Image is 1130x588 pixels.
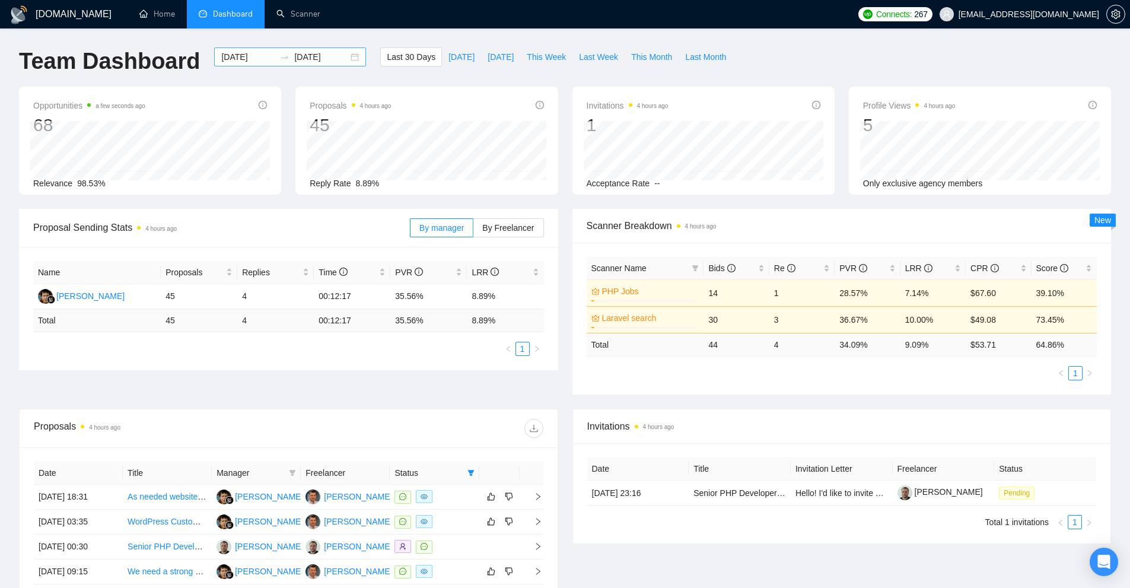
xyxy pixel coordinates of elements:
th: Status [994,457,1096,481]
th: Invitation Letter [791,457,893,481]
a: searchScanner [276,9,320,19]
td: 8.89 % [467,309,543,332]
td: 28.57% [835,279,900,306]
a: AL[PERSON_NAME] [305,541,392,551]
span: crown [591,314,600,322]
time: 4 hours ago [924,103,955,109]
td: [DATE] 09:15 [34,560,123,584]
li: 1 [515,342,530,356]
h1: Team Dashboard [19,47,200,75]
span: message [399,518,406,525]
a: 1 [1068,516,1081,529]
a: AC[PERSON_NAME] [305,491,392,501]
span: info-circle [991,264,999,272]
span: like [487,492,495,501]
img: AL [305,539,320,554]
span: filter [287,464,298,482]
span: Last Month [685,50,726,63]
li: Next Page [530,342,544,356]
span: Time [319,268,347,277]
span: Acceptance Rate [587,179,650,188]
span: Re [774,263,795,273]
div: Proposals [34,419,288,438]
span: Manager [217,466,284,479]
span: Opportunities [33,98,145,113]
span: right [1086,519,1093,526]
span: info-circle [259,101,267,109]
span: PVR [395,268,423,277]
div: [PERSON_NAME] [324,490,392,503]
span: Last Week [579,50,618,63]
span: Only exclusive agency members [863,179,983,188]
span: crown [591,287,600,295]
span: dislike [505,567,513,576]
time: a few seconds ago [96,103,145,109]
a: homeHome [139,9,175,19]
span: info-circle [415,268,423,276]
div: 5 [863,114,956,136]
span: Replies [242,266,300,279]
a: Senior PHP Developer with Symfony Expertise Needed [693,488,897,498]
span: Score [1036,263,1068,273]
img: gigradar-bm.png [47,295,55,304]
td: [DATE] 03:35 [34,510,123,535]
td: Senior PHP Developer with Symfony Expertise Needed [689,481,791,506]
img: SB [217,490,231,504]
a: Pending [999,488,1039,497]
td: 4 [237,309,314,332]
button: This Week [520,47,572,66]
td: 4 [769,333,835,356]
td: 4 [237,284,314,309]
span: message [399,568,406,575]
th: Proposals [161,261,237,284]
li: Next Page [1082,515,1096,529]
span: info-circle [812,101,820,109]
td: 34.09 % [835,333,900,356]
a: SB[PERSON_NAME] [38,291,125,300]
span: user-add [399,543,406,550]
span: filter [289,469,296,476]
a: PHP Jobs [602,285,697,298]
div: 1 [587,114,669,136]
button: left [501,342,515,356]
div: [PERSON_NAME] [56,290,125,303]
th: Freelancer [301,462,390,485]
span: eye [421,493,428,500]
button: Last Month [679,47,733,66]
div: Open Intercom Messenger [1090,548,1118,576]
span: right [524,542,542,551]
td: 8.89% [467,284,543,309]
span: dashboard [199,9,207,18]
span: left [1058,370,1065,377]
li: 1 [1068,366,1083,380]
button: right [1083,366,1097,380]
td: 45 [161,309,237,332]
img: AL [217,539,231,554]
span: right [1086,370,1093,377]
span: right [524,492,542,501]
td: $49.08 [966,306,1031,333]
td: 3 [769,306,835,333]
td: 10.00% [900,306,966,333]
img: SB [217,564,231,579]
span: Invitations [587,419,1097,434]
img: logo [9,5,28,24]
img: c1N5w9WCoQiPowwGKHzIrRzp2Cu1FQkQCbP60SBbX0Rnni4gQcJJyOCC-KZd05lNeI [897,485,912,500]
a: Laravel search [602,312,697,325]
th: Title [123,462,212,485]
span: right [524,567,542,576]
td: 36.67% [835,306,900,333]
time: 4 hours ago [637,103,669,109]
img: gigradar-bm.png [225,521,234,529]
input: End date [294,50,348,63]
span: Scanner Breakdown [587,218,1097,233]
span: Proposals [165,266,224,279]
button: dislike [502,490,516,504]
td: 73.45% [1032,306,1097,333]
td: 1 [769,279,835,306]
span: left [505,345,512,352]
a: WordPress Custom Plugin & Server Admin Specialist – Ongoing Monitoring & Support [128,517,444,526]
div: [PERSON_NAME] [235,540,303,553]
img: AC [305,564,320,579]
td: [DATE] 23:16 [587,481,689,506]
